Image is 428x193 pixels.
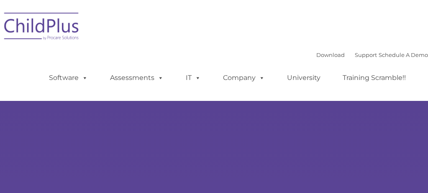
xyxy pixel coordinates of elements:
[41,69,96,86] a: Software
[355,51,377,58] a: Support
[379,51,428,58] a: Schedule A Demo
[316,51,428,58] font: |
[316,51,345,58] a: Download
[334,69,414,86] a: Training Scramble!!
[177,69,209,86] a: IT
[215,69,273,86] a: Company
[102,69,172,86] a: Assessments
[279,69,329,86] a: University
